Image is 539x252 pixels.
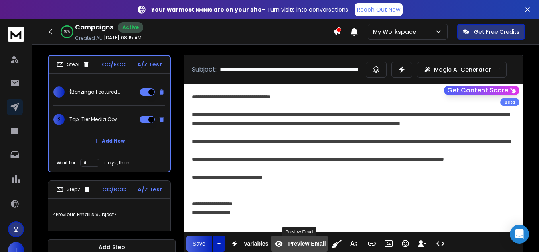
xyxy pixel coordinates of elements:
[510,225,529,244] div: Open Intercom Messenger
[151,6,262,14] strong: Your warmest leads are on your site
[415,236,430,252] button: Insert Unsubscribe Link
[186,236,212,252] button: Save
[57,61,90,68] div: Step 1
[381,236,396,252] button: Insert Image (Ctrl+P)
[192,65,217,74] p: Subject:
[357,6,400,14] p: Reach Out Now
[434,66,491,74] p: Magic AI Generator
[69,89,120,95] p: {Benzinga Featured|Spotlight on|Check out} {{Root Domain}}
[137,61,162,68] p: A/Z Test
[104,35,142,41] p: [DATE] 08:15 AM
[8,27,24,42] img: logo
[242,240,270,247] span: Variables
[57,160,75,166] p: Wait for
[346,236,361,252] button: More Text
[271,236,327,252] button: Preview Email
[118,22,143,33] div: Active
[398,236,413,252] button: Emoticons
[364,236,379,252] button: Insert Link (Ctrl+K)
[56,186,91,193] div: Step 2
[48,55,171,172] li: Step1CC/BCCA/Z Test1{Benzinga Featured|Spotlight on|Check out} {{Root Domain}}2Top-Tier Media Cov...
[75,23,113,32] h1: Campaigns
[64,29,70,34] p: 96 %
[457,24,525,40] button: Get Free Credits
[329,236,344,252] button: Clean HTML
[104,160,130,166] p: days, then
[227,236,270,252] button: Variables
[102,186,126,193] p: CC/BCC
[75,35,102,41] p: Created At:
[87,133,131,149] button: Add New
[87,226,131,242] button: Add New
[138,186,162,193] p: A/Z Test
[444,86,519,95] button: Get Content Score
[53,114,65,125] span: 2
[500,98,519,106] div: Beta
[151,6,348,14] p: – Turn visits into conversations
[102,61,126,68] p: CC/BCC
[53,203,166,226] p: <Previous Email's Subject>
[286,240,327,247] span: Preview Email
[355,3,403,16] a: Reach Out Now
[474,28,519,36] p: Get Free Credits
[433,236,448,252] button: Code View
[417,62,507,78] button: Magic AI Generator
[282,227,316,236] div: Preview Email
[373,28,419,36] p: My Workspace
[69,116,120,123] p: Top-Tier Media Coverage For {{Root Domain}}
[53,86,65,98] span: 1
